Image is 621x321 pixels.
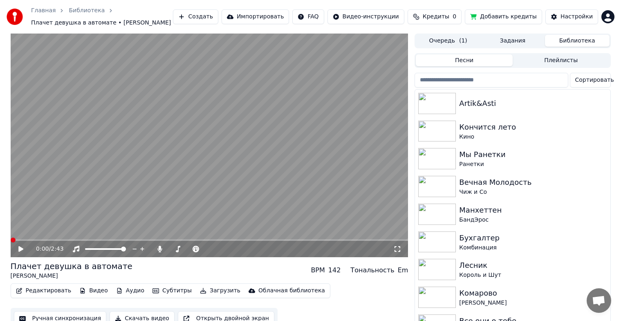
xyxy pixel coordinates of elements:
div: Em [398,265,408,275]
div: Манхеттен [459,204,607,216]
button: Аудио [113,285,148,296]
div: Король и Шут [459,271,607,279]
div: Бухгалтер [459,232,607,244]
button: FAQ [292,9,324,24]
div: Кончится лето [459,121,607,133]
div: 142 [328,265,341,275]
div: [PERSON_NAME] [11,272,132,280]
button: Редактировать [13,285,75,296]
div: Artik&Asti [459,98,607,109]
button: Плейлисты [513,54,610,66]
button: Кредиты0 [408,9,462,24]
div: BPM [311,265,325,275]
a: Библиотека [69,7,105,15]
span: 0 [453,13,456,21]
div: Ранетки [459,160,607,168]
div: / [36,245,56,253]
button: Субтитры [149,285,195,296]
div: Кино [459,133,607,141]
div: Облачная библиотека [258,287,325,295]
div: Тональность [350,265,394,275]
div: Открытый чат [587,288,611,313]
span: ( 1 ) [459,37,467,45]
span: 2:43 [51,245,63,253]
button: Добавить кредиты [465,9,542,24]
div: Вечная Молодость [459,177,607,188]
div: Комбинация [459,244,607,252]
nav: breadcrumb [31,7,173,27]
button: Видео [76,285,111,296]
button: Песни [416,54,513,66]
button: Импортировать [222,9,289,24]
button: Видео-инструкции [327,9,404,24]
button: Загрузить [197,285,244,296]
div: Лесник [459,260,607,271]
span: Кредиты [423,13,449,21]
div: Плачет девушка в автомате [11,260,132,272]
img: youka [7,9,23,25]
button: Библиотека [545,35,610,47]
div: Чиж и Co [459,188,607,196]
button: Очередь [416,35,480,47]
button: Настройки [545,9,598,24]
span: 0:00 [36,245,49,253]
span: Сортировать [575,76,614,84]
a: Главная [31,7,56,15]
button: Создать [173,9,218,24]
span: Плачет девушка в автомате • [PERSON_NAME] [31,19,171,27]
div: БандЭрос [459,216,607,224]
div: Мы Ранетки [459,149,607,160]
button: Задания [480,35,545,47]
div: Комарово [459,287,607,299]
div: [PERSON_NAME] [459,299,607,307]
div: Настройки [560,13,593,21]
